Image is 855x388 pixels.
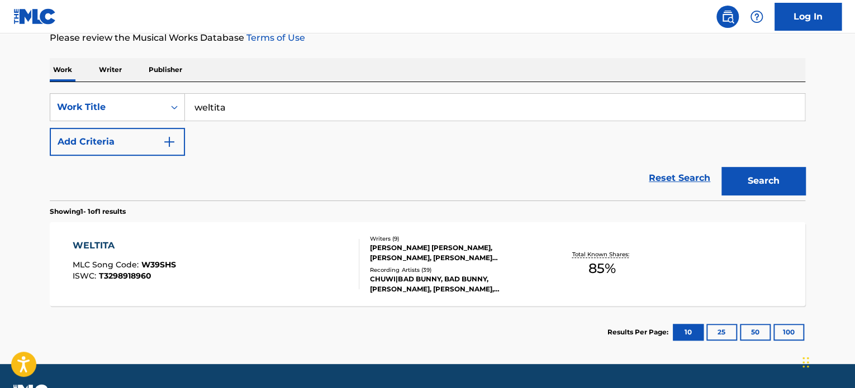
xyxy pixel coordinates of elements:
[370,274,539,294] div: CHUWI|BAD BUNNY, BAD BUNNY,[PERSON_NAME], [PERSON_NAME], [PERSON_NAME], BAD BUNNY & [PERSON_NAME]...
[73,260,141,270] span: MLC Song Code :
[799,334,855,388] iframe: Chat Widget
[802,346,809,379] div: Drag
[50,58,75,82] p: Work
[73,271,99,281] span: ISWC :
[643,166,716,190] a: Reset Search
[73,239,176,252] div: WELTITA
[96,58,125,82] p: Writer
[13,8,56,25] img: MLC Logo
[740,324,771,341] button: 50
[773,324,804,341] button: 100
[588,258,615,279] span: 85 %
[141,260,176,270] span: W39SHS
[607,327,671,337] p: Results Per Page:
[370,234,539,243] div: Writers ( 9 )
[706,324,737,341] button: 25
[775,3,842,31] a: Log In
[370,266,539,274] div: Recording Artists ( 39 )
[99,271,151,281] span: T3298918960
[57,100,158,114] div: Work Title
[145,58,186,82] p: Publisher
[50,128,185,156] button: Add Criteria
[50,31,805,45] p: Please review the Musical Works Database
[572,250,631,258] p: Total Known Shares:
[50,93,805,200] form: Search Form
[370,243,539,263] div: [PERSON_NAME] [PERSON_NAME], [PERSON_NAME], [PERSON_NAME] [PERSON_NAME], [PERSON_NAME], [PERSON_N...
[673,324,704,341] button: 10
[721,10,734,23] img: search
[745,6,768,28] div: Help
[244,32,305,43] a: Terms of Use
[721,167,805,195] button: Search
[716,6,739,28] a: Public Search
[163,135,176,149] img: 9d2ae6d4665cec9f34b9.svg
[50,222,805,306] a: WELTITAMLC Song Code:W39SHSISWC:T3298918960Writers (9)[PERSON_NAME] [PERSON_NAME], [PERSON_NAME],...
[750,10,763,23] img: help
[50,207,126,217] p: Showing 1 - 1 of 1 results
